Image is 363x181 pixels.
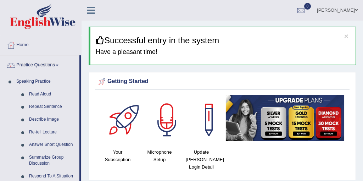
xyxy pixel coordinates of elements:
a: Read Aloud [26,88,79,101]
button: × [344,32,348,40]
h4: Microphone Setup [142,148,177,163]
span: 0 [304,3,311,10]
h4: Have a pleasant time! [96,49,350,56]
h4: Your Subscription [100,148,135,163]
a: Practice Questions [0,55,79,73]
a: Summarize Group Discussion [26,151,79,170]
a: Answer Short Question [26,138,79,151]
img: small5.jpg [226,95,344,141]
a: Repeat Sentence [26,100,79,113]
a: Describe Image [26,113,79,126]
a: Speaking Practice [13,75,79,88]
div: Getting Started [97,76,348,87]
a: Re-tell Lecture [26,126,79,139]
a: Home [0,35,81,53]
h3: Successful entry in the system [96,36,350,45]
h4: Update [PERSON_NAME] Login Detail [184,148,219,171]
